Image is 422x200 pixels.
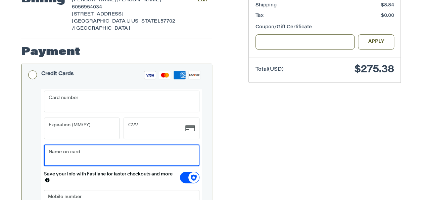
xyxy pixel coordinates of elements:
iframe: Secure Credit Card Frame - CVV [129,118,185,138]
span: $8.84 [381,3,394,8]
span: 57702 / [72,19,175,31]
span: $275.38 [355,65,394,75]
iframe: Secure Credit Card Frame - Cardholder Name [49,145,185,165]
h2: Payment [21,45,80,59]
span: [GEOGRAPHIC_DATA], [72,19,129,24]
span: [US_STATE], [129,19,160,24]
span: [GEOGRAPHIC_DATA] [74,26,130,31]
input: Gift Certificate or Coupon Code [255,34,355,49]
div: Credit Cards [41,68,74,79]
span: Tax [255,13,264,18]
span: Shipping [255,3,277,8]
iframe: Secure Credit Card Frame - Expiration Date [49,118,105,138]
div: Coupon/Gift Certificate [255,24,394,31]
button: Apply [358,34,394,49]
span: $0.00 [381,13,394,18]
iframe: Secure Credit Card Frame - Credit Card Number [49,91,185,111]
span: [STREET_ADDRESS] [72,12,124,17]
span: 6056954034 [72,5,102,10]
span: Total (USD) [255,67,284,72]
